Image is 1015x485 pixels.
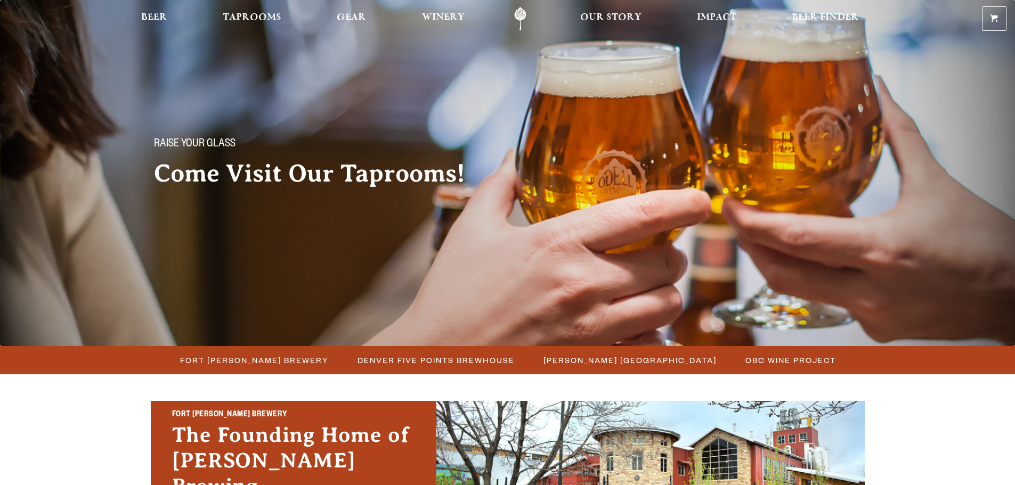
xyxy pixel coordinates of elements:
[154,138,236,152] span: Raise your glass
[141,13,167,22] span: Beer
[543,352,717,368] span: [PERSON_NAME] [GEOGRAPHIC_DATA]
[792,13,859,22] span: Beer Finder
[358,352,515,368] span: Denver Five Points Brewhouse
[172,408,415,422] h2: Fort [PERSON_NAME] Brewery
[134,7,174,31] a: Beer
[745,352,836,368] span: OBC Wine Project
[537,352,722,368] a: [PERSON_NAME] [GEOGRAPHIC_DATA]
[154,160,486,187] h2: Come Visit Our Taprooms!
[330,7,373,31] a: Gear
[690,7,743,31] a: Impact
[422,13,465,22] span: Winery
[216,7,288,31] a: Taprooms
[573,7,648,31] a: Our Story
[580,13,642,22] span: Our Story
[739,352,841,368] a: OBC Wine Project
[697,13,736,22] span: Impact
[351,352,520,368] a: Denver Five Points Brewhouse
[174,352,334,368] a: Fort [PERSON_NAME] Brewery
[180,352,329,368] span: Fort [PERSON_NAME] Brewery
[223,13,281,22] span: Taprooms
[500,7,540,31] a: Odell Home
[785,7,866,31] a: Beer Finder
[337,13,366,22] span: Gear
[415,7,472,31] a: Winery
